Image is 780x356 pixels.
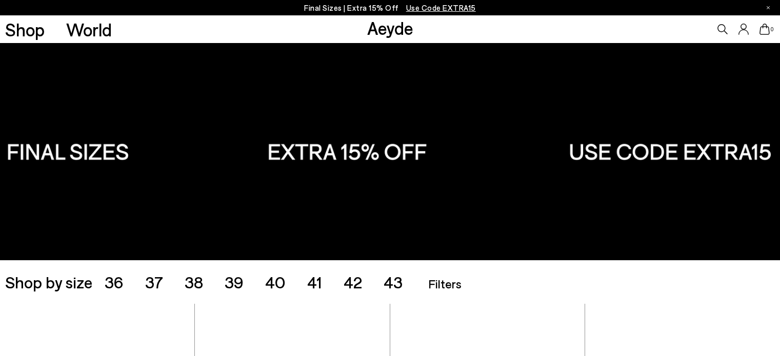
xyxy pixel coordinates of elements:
[5,20,45,38] a: Shop
[759,24,770,35] a: 0
[105,272,124,291] span: 36
[5,274,92,290] span: Shop by size
[367,17,413,38] a: Aeyde
[770,27,775,32] span: 0
[307,272,322,291] span: 41
[145,272,163,291] span: 37
[66,20,112,38] a: World
[185,272,203,291] span: 38
[265,272,286,291] span: 40
[344,272,362,291] span: 42
[304,2,476,14] p: Final Sizes | Extra 15% Off
[384,272,403,291] span: 43
[406,3,476,12] span: Navigate to /collections/ss25-final-sizes
[428,276,462,291] span: Filters
[225,272,244,291] span: 39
